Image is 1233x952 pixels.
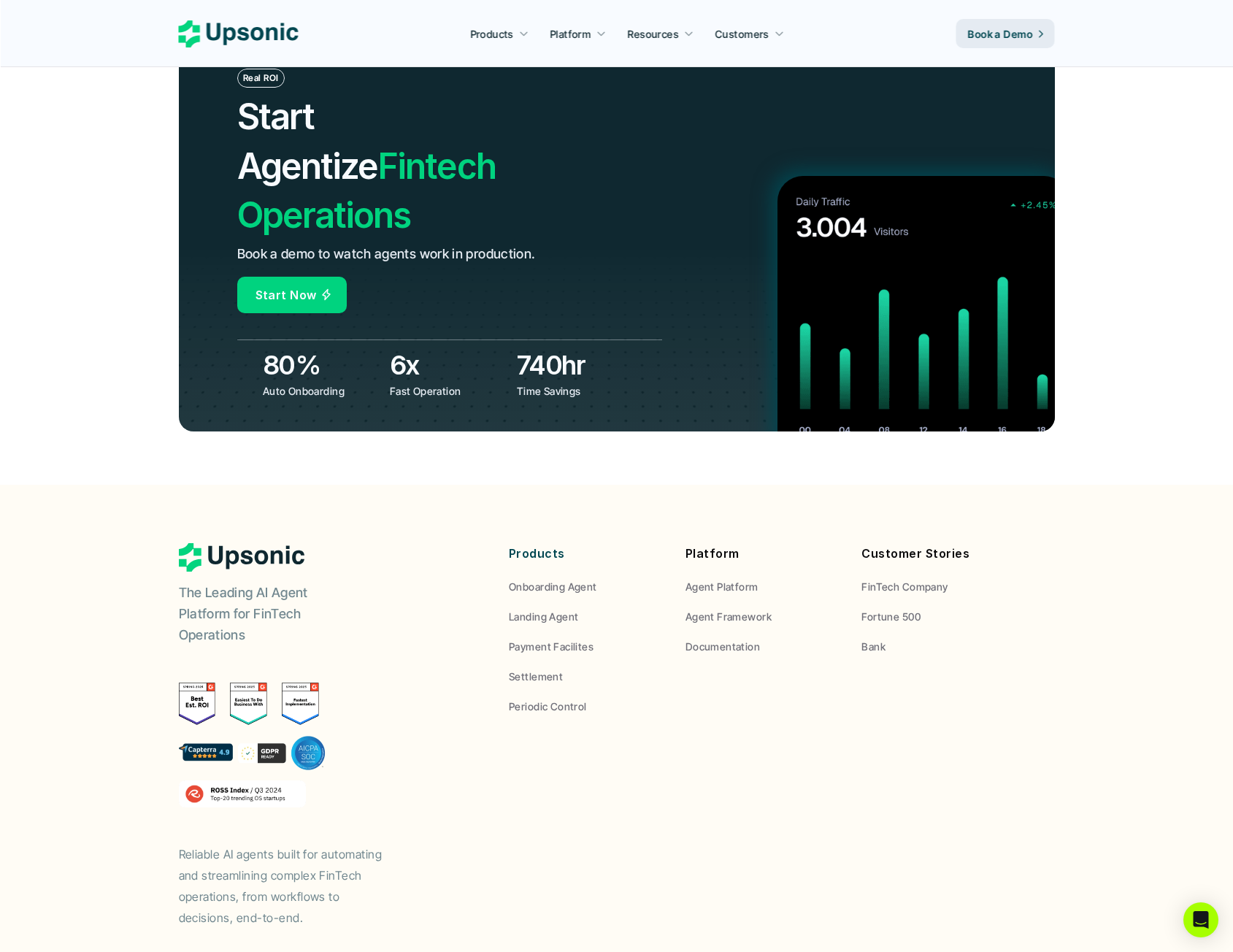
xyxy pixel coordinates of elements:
[179,583,361,645] p: The Leading AI Agent Platform for FinTech Operations
[685,639,840,654] a: Documentation
[461,20,537,47] a: Products
[509,699,664,714] a: Periodic Control
[685,579,758,594] p: Agent Platform
[263,383,379,399] p: Auto Onboarding
[861,579,948,594] p: FinTech Company
[517,383,633,399] p: Time Savings
[861,609,921,624] p: Fortune 500
[861,543,1016,564] p: Customer Stories
[237,244,536,265] p: Book a demo to watch agents work in production.
[237,95,378,187] span: Start Agentize
[628,26,679,42] p: Resources
[179,844,398,928] p: Reliable AI agents built for automating and streamlining complex FinTech operations, from workflo...
[470,26,513,42] p: Products
[509,669,664,684] a: Settlement
[237,92,577,239] h2: Fintech Operations
[1183,902,1218,937] div: Open Intercom Messenger
[509,669,563,684] p: Settlement
[263,347,383,383] h3: 80%
[509,639,664,654] a: Payment Facilites
[509,699,587,714] p: Periodic Control
[390,383,506,399] p: Fast Operation
[550,26,591,42] p: Platform
[509,609,578,624] p: Landing Agent
[861,639,886,654] p: Bank
[685,543,840,564] p: Platform
[685,609,772,624] p: Agent Framework
[509,543,664,564] p: Products
[390,347,510,383] h3: 6x
[685,639,760,654] p: Documentation
[509,639,594,654] p: Payment Facilites
[509,609,664,624] a: Landing Agent
[256,285,317,306] p: Start Now
[956,19,1055,48] a: Book a Demo
[509,579,597,594] p: Onboarding Agent
[509,579,664,594] a: Onboarding Agent
[715,26,769,42] p: Customers
[243,73,279,83] p: Real ROI
[968,26,1033,42] p: Book a Demo
[517,347,637,383] h3: 740hr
